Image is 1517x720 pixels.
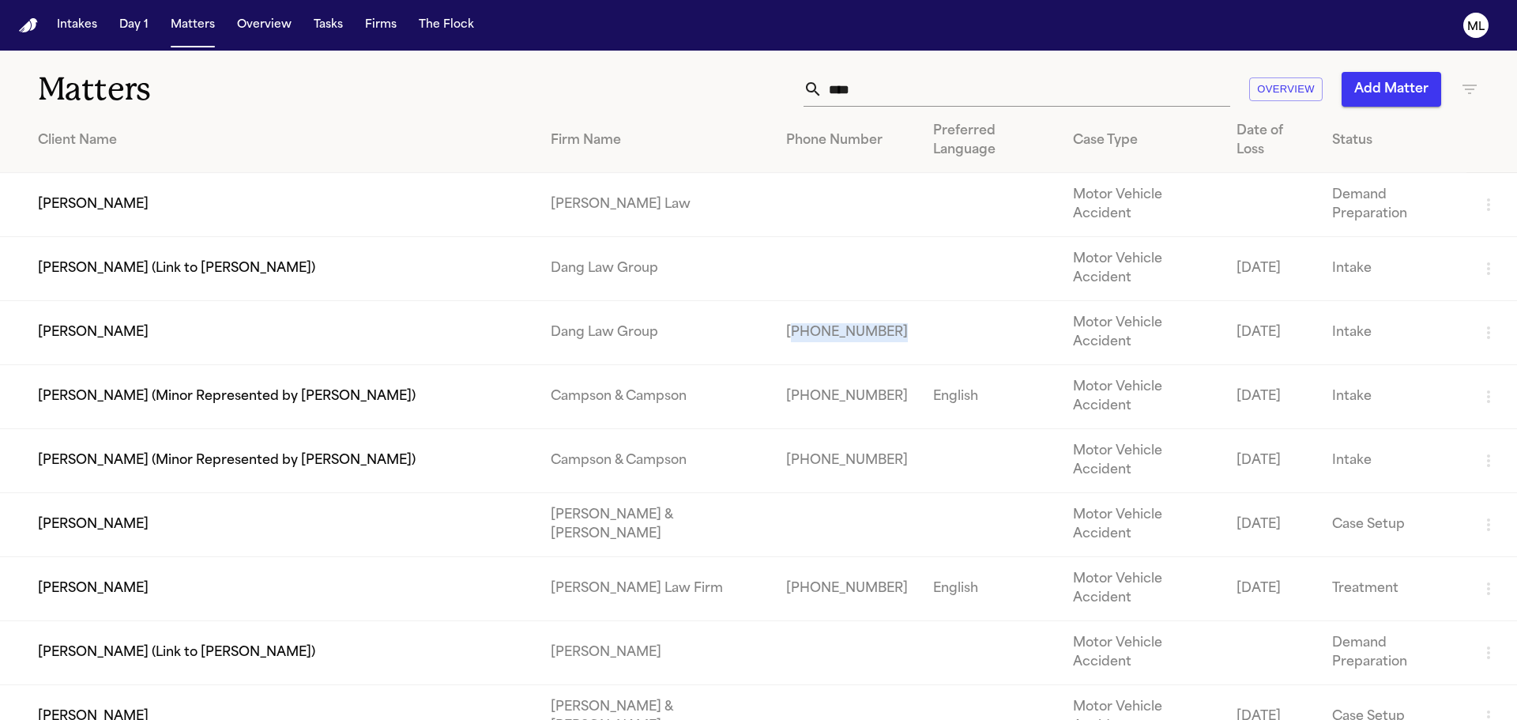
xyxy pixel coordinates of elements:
td: Intake [1319,365,1466,429]
td: [DATE] [1224,365,1319,429]
td: English [920,557,1060,621]
button: Intakes [51,11,104,40]
td: Motor Vehicle Accident [1060,301,1224,365]
td: Intake [1319,237,1466,301]
div: Phone Number [786,131,908,150]
button: Matters [164,11,221,40]
td: [PHONE_NUMBER] [774,365,920,429]
td: Intake [1319,429,1466,493]
td: Campson & Campson [538,365,774,429]
td: [PHONE_NUMBER] [774,301,920,365]
div: Status [1332,131,1454,150]
div: Client Name [38,131,525,150]
td: [DATE] [1224,429,1319,493]
td: Motor Vehicle Accident [1060,493,1224,557]
td: Intake [1319,301,1466,365]
div: Case Type [1073,131,1211,150]
button: Day 1 [113,11,155,40]
button: Overview [1249,77,1323,102]
td: [PERSON_NAME] [538,621,774,685]
button: Overview [231,11,298,40]
td: Treatment [1319,557,1466,621]
button: The Flock [412,11,480,40]
div: Firm Name [551,131,761,150]
a: Home [19,18,38,33]
td: [PERSON_NAME] Law Firm [538,557,774,621]
td: Motor Vehicle Accident [1060,621,1224,685]
td: Motor Vehicle Accident [1060,429,1224,493]
td: Demand Preparation [1319,173,1466,237]
td: [DATE] [1224,493,1319,557]
button: Firms [359,11,403,40]
td: Motor Vehicle Accident [1060,237,1224,301]
td: [PHONE_NUMBER] [774,557,920,621]
td: Campson & Campson [538,429,774,493]
td: [DATE] [1224,301,1319,365]
td: Motor Vehicle Accident [1060,173,1224,237]
td: Motor Vehicle Accident [1060,365,1224,429]
td: [PHONE_NUMBER] [774,429,920,493]
button: Tasks [307,11,349,40]
td: Motor Vehicle Accident [1060,557,1224,621]
div: Date of Loss [1237,122,1307,160]
td: [DATE] [1224,557,1319,621]
td: Case Setup [1319,493,1466,557]
td: [PERSON_NAME] & [PERSON_NAME] [538,493,774,557]
h1: Matters [38,70,457,109]
td: [DATE] [1224,237,1319,301]
td: English [920,365,1060,429]
img: Finch Logo [19,18,38,33]
button: Add Matter [1342,72,1441,107]
td: Dang Law Group [538,237,774,301]
td: Demand Preparation [1319,621,1466,685]
div: Preferred Language [933,122,1048,160]
td: [PERSON_NAME] Law [538,173,774,237]
td: Dang Law Group [538,301,774,365]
